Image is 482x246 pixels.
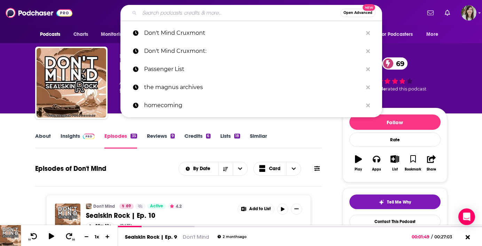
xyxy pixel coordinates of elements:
span: rated this podcast [386,86,426,92]
a: Show notifications dropdown [425,7,436,19]
span: Tell Me Why [387,199,411,205]
p: homecoming [144,96,363,114]
a: Don't Mind Cruxmont [120,24,382,42]
img: tell me why sparkle [379,199,384,205]
span: 00:01:49 [412,234,431,239]
span: Active [150,203,163,210]
span: / [431,234,433,239]
a: Sealskin Rock | Ep. 10 [86,211,233,220]
span: Card [269,166,280,171]
button: open menu [375,28,423,41]
a: Don't Mind [86,204,92,209]
span: By Date [193,166,213,171]
button: open menu [96,28,135,41]
h2: Choose View [253,162,301,176]
button: Open AdvancedNew [340,9,376,17]
button: 32m 11s [86,223,114,229]
button: Bookmark [404,151,422,176]
p: Passenger List [144,60,363,78]
h2: Choose List sort [179,162,248,176]
button: Sort Direction [218,162,233,175]
button: tell me why sparkleTell Me Why [349,195,441,209]
div: Search podcasts, credits, & more... [120,5,382,21]
div: 35 [131,134,137,138]
button: 10 [27,232,40,241]
div: List [392,167,398,172]
div: A podcast [119,79,263,95]
div: Open Intercom Messenger [458,208,475,225]
span: Monitoring [101,30,126,39]
div: 6 [206,134,210,138]
div: 2 months ago [218,235,246,239]
button: Show profile menu [461,5,476,21]
span: New [363,4,375,11]
span: 00:27:03 [433,234,459,239]
button: Share [422,151,440,176]
div: [DATE] [120,223,132,228]
input: Search podcasts, credits, & more... [140,7,340,18]
span: 10 [28,238,31,241]
div: 1 x [91,234,103,239]
p: Don't Mind Cruxmont [144,24,363,42]
a: InsightsPodchaser Pro [61,133,95,149]
div: 69 31 peoplerated this podcast [343,53,447,96]
span: Add to List [249,206,271,212]
button: 30 [63,232,76,241]
button: Show More Button [238,204,274,215]
a: 69 [119,204,134,209]
img: Don't Mind [37,48,106,118]
span: Open Advanced [343,11,372,15]
p: Don't Mind Cruxmont: [144,42,363,60]
span: Fool and Scholar Productions [119,53,205,59]
a: Show notifications dropdown [442,7,453,19]
span: Charts [73,30,88,39]
a: Reviews9 [147,133,175,149]
img: Sealskin Rock | Ep. 10 [55,204,80,229]
div: Share [427,167,436,172]
h1: Episodes of Don't Mind [35,164,106,173]
span: 30 [72,238,75,241]
button: Apps [368,151,386,176]
span: Sealskin Rock | Ep. 10 [86,211,155,220]
span: More [426,30,438,39]
a: Contact This Podcast [349,215,441,228]
span: Logged in as devinandrade [461,5,476,21]
div: 18 [234,134,240,138]
a: homecoming [120,96,382,114]
p: the magnus archives [144,78,363,96]
a: Charts [69,28,93,41]
button: Show More Button [291,204,302,215]
a: Don't Mind Cruxmont: [120,42,382,60]
span: Podcasts [40,30,61,39]
button: open menu [35,28,70,41]
a: Episodes35 [104,133,137,149]
span: featuring [119,87,263,95]
div: Rate [349,133,441,147]
img: Podchaser Pro [83,134,95,139]
div: Bookmark [405,167,421,172]
button: open menu [233,162,247,175]
a: Lists18 [220,133,240,149]
a: Credits6 [184,133,210,149]
button: 4.2 [168,204,184,209]
span: 69 [126,203,131,210]
a: Active [147,204,166,209]
a: Similar [250,133,267,149]
a: About [35,133,51,149]
button: Play [349,151,368,176]
button: open menu [179,166,218,171]
a: the magnus archives [120,78,382,96]
button: Follow [349,114,441,130]
img: Podchaser - Follow, Share and Rate Podcasts [6,6,72,19]
a: Sealskin Rock | Ep. 9 [125,233,177,240]
img: User Profile [461,5,476,21]
div: Play [355,167,362,172]
div: 9 [171,134,175,138]
a: 69 [382,57,408,70]
button: List [386,151,404,176]
div: Apps [372,167,381,172]
a: Passenger List [120,60,382,78]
